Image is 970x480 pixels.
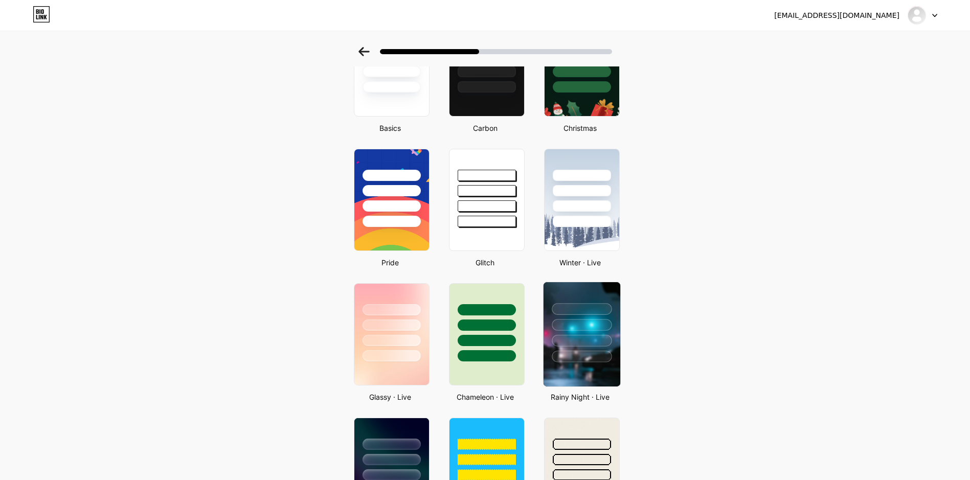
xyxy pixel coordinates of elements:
[907,6,927,25] img: Minh Ly
[774,10,899,21] div: [EMAIL_ADDRESS][DOMAIN_NAME]
[351,123,430,133] div: Basics
[541,392,620,402] div: Rainy Night · Live
[446,257,525,268] div: Glitch
[541,123,620,133] div: Christmas
[446,392,525,402] div: Chameleon · Live
[541,257,620,268] div: Winter · Live
[446,123,525,133] div: Carbon
[351,257,430,268] div: Pride
[543,282,620,386] img: rainy_night.jpg
[351,392,430,402] div: Glassy · Live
